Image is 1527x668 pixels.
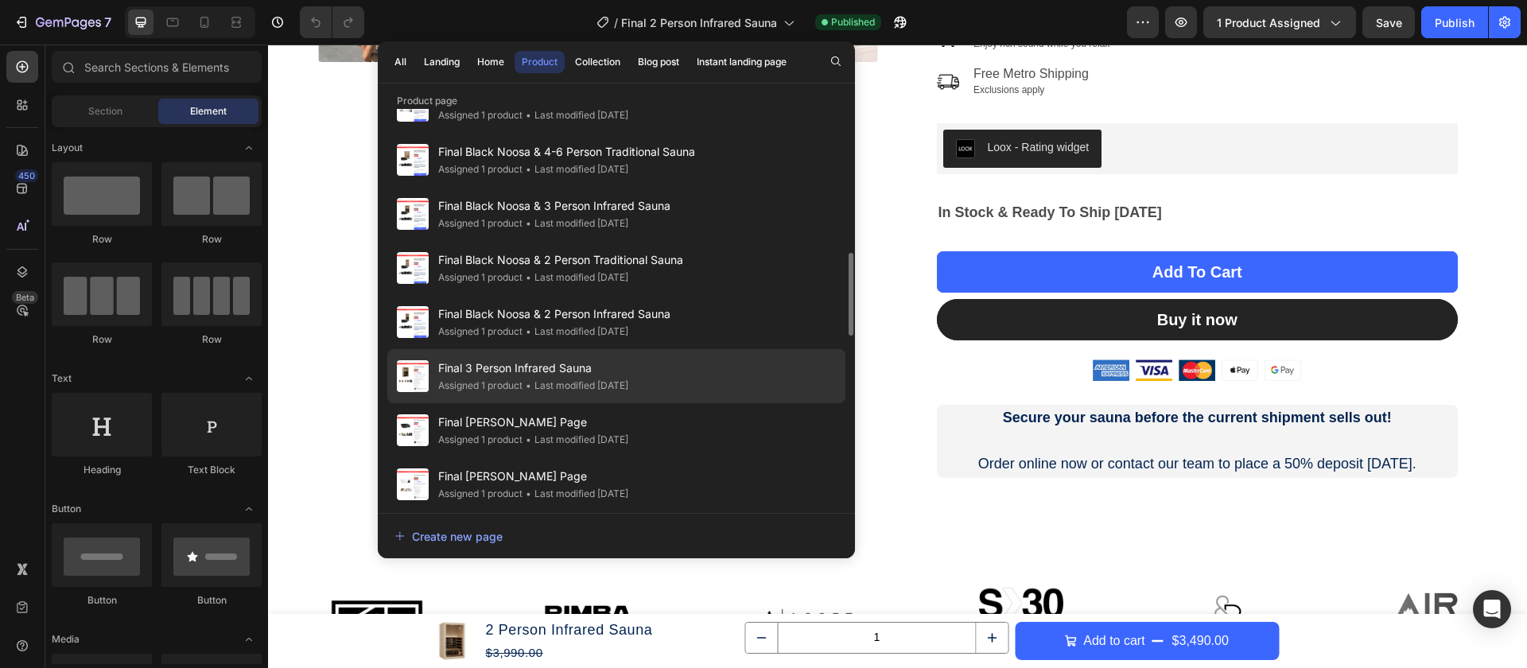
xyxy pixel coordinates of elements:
button: Blog post [631,51,686,73]
span: 1 product assigned [1217,14,1320,31]
div: Assigned 1 product [438,486,523,502]
iframe: Design area [268,45,1527,668]
div: Last modified [DATE] [523,270,628,285]
span: Free Metro Shipping [705,22,821,36]
div: Assigned 1 product [438,161,523,177]
img: Alt Image [61,529,157,624]
span: Final [PERSON_NAME] Page [438,413,628,432]
button: Landing [417,51,467,73]
img: Alt Image [491,529,586,624]
button: All [387,51,414,73]
p: Product page [378,93,855,109]
span: • [526,487,531,499]
img: Alt Image [705,529,801,624]
span: • [526,109,531,121]
div: Assigned 1 product [438,107,523,123]
span: Final Black Noosa & 3 Person Infrared Sauna [438,196,670,216]
div: Home [477,55,504,69]
div: Last modified [DATE] [523,378,628,394]
input: Search Sections & Elements [52,51,262,83]
div: Buy it now [889,263,969,287]
span: • [526,217,531,229]
img: Alt Image [920,537,1000,616]
button: 1 product assigned [1203,6,1356,38]
div: Last modified [DATE] [523,216,628,231]
img: Alt Image [825,315,1033,336]
div: Row [52,332,152,347]
img: Alt Image [1119,537,1199,616]
span: Toggle open [236,366,262,391]
div: Landing [424,55,460,69]
div: Blog post [638,55,679,69]
button: Save [1362,6,1415,38]
div: Assigned 1 product [438,216,523,231]
button: Instant landing page [690,51,794,73]
div: Loox - Rating widget [720,95,822,111]
span: Text [52,371,72,386]
p: 7 [104,13,111,32]
span: Layout [52,141,83,155]
div: Last modified [DATE] [523,324,628,340]
div: Last modified [DATE] [523,486,628,502]
div: Last modified [DATE] [523,161,628,177]
button: 7 [6,6,119,38]
button: Add to cart [748,577,1012,616]
div: Button [52,593,152,608]
button: Collection [568,51,628,73]
div: Assigned 1 product [438,270,523,285]
span: Final [PERSON_NAME] Page [438,467,628,486]
img: Alt Image [276,529,371,624]
span: Exclusions apply [705,40,776,51]
div: Undo/Redo [300,6,364,38]
div: Heading [52,463,152,477]
span: Final 2 Person Infrared Sauna [621,14,777,31]
div: Row [161,332,262,347]
div: Text Block [161,463,262,477]
div: Row [161,232,262,247]
span: Final Black Noosa & 2 Person Infrared Sauna [438,305,670,324]
button: Publish [1421,6,1488,38]
span: • [526,379,531,391]
div: 450 [15,169,38,182]
span: Final Black Noosa & 2 Person Traditional Sauna [438,250,683,270]
button: Create new page [394,520,839,552]
div: Open Intercom Messenger [1473,590,1511,628]
div: Last modified [DATE] [523,432,628,448]
span: • [526,271,531,283]
div: Row [52,232,152,247]
span: Order online now or contact our team to place a 50% deposit [DATE]. [710,411,1148,427]
span: Final Black Noosa & 4-6 Person Traditional Sauna [438,142,695,161]
div: Publish [1435,14,1475,31]
span: Toggle open [236,496,262,522]
span: • [526,325,531,337]
img: gempages_550402320668558393-4587400a-6cb7-42dd-9aec-7ddda7f64d9a.png [669,26,691,49]
button: increment [709,578,740,608]
button: Loox - Rating widget [675,85,834,123]
input: quantity [510,578,709,608]
div: All [394,55,406,69]
strong: Secure your sauna before the current shipment sells out! [735,365,1124,381]
strong: In Stock & Ready To Ship [DATE] [670,160,894,176]
span: • [526,163,531,175]
button: Product [515,51,565,73]
span: • [526,433,531,445]
img: loox.png [688,95,707,114]
div: Assigned 1 product [438,432,523,448]
button: decrement [478,578,510,608]
div: Assigned 1 product [438,378,523,394]
span: Published [831,15,875,29]
span: Toggle open [236,627,262,652]
span: Final 3 Person Infrared Sauna [438,359,628,378]
div: Instant landing page [697,55,787,69]
span: Element [190,104,227,118]
button: Add To Cart [669,207,1191,248]
span: Media [52,632,80,647]
div: Collection [575,55,620,69]
div: Create new page [394,528,503,545]
div: Last modified [DATE] [523,107,628,123]
div: Beta [12,291,38,304]
div: Assigned 1 product [438,324,523,340]
div: Button [161,593,262,608]
span: Section [88,104,122,118]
